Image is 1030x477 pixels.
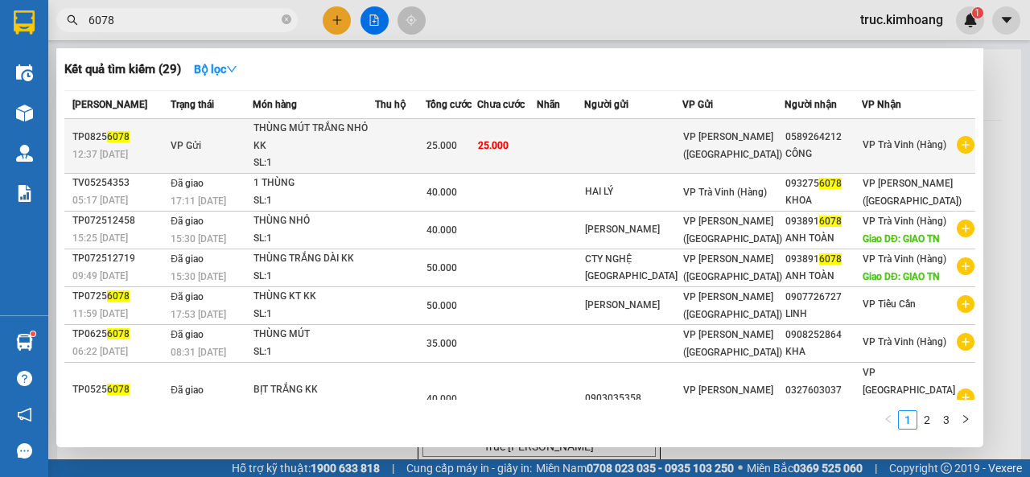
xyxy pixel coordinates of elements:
span: VP [PERSON_NAME] ([GEOGRAPHIC_DATA]) [683,329,782,358]
div: THÙNG NHỎ [253,212,374,230]
img: warehouse-icon [16,64,33,81]
span: MINH [86,87,119,102]
span: Trạng thái [171,99,214,110]
span: plus-circle [957,389,974,406]
span: 6078 [819,253,842,265]
span: 25.000 [478,140,509,151]
span: 40.000 [426,393,457,405]
span: 08:31 [DATE] [171,347,226,358]
span: 15:30 [DATE] [171,271,226,282]
img: solution-icon [16,185,33,202]
li: Next Page [956,410,975,430]
span: VP Trà Vinh (Hàng) [863,216,946,227]
img: warehouse-icon [16,334,33,351]
span: down [226,64,237,75]
li: 1 [898,410,917,430]
span: VP Trà Vinh (Hàng) [863,336,946,347]
span: search [67,14,78,26]
div: SL: 1 [253,154,374,172]
a: 2 [918,411,936,429]
span: Thu hộ [375,99,406,110]
span: Đã giao [171,384,204,396]
div: TP0825 [72,129,166,146]
span: close-circle [282,14,291,24]
span: VP [PERSON_NAME] ([GEOGRAPHIC_DATA]) [683,384,782,413]
div: 1 THÙNG [253,175,374,192]
div: KHOA [785,192,861,209]
span: VP [PERSON_NAME] ([GEOGRAPHIC_DATA]) [683,216,782,245]
span: 11:59 [DATE] [72,308,128,319]
span: [PERSON_NAME] [72,99,147,110]
div: ANH TOÀN [785,268,861,285]
span: VP [PERSON_NAME] ([GEOGRAPHIC_DATA]) [863,178,962,207]
div: 0908252864 [785,327,861,343]
div: SL: 1 [253,306,374,323]
span: Đã giao [171,178,204,189]
span: Giao DĐ: GIAO TN [863,271,940,282]
div: 0907726727 [785,289,861,306]
div: [PERSON_NAME] [585,297,682,314]
span: 50.000 [426,300,457,311]
div: 0327603037 [785,382,861,399]
span: VP Trà Vinh (Hàng) [863,253,946,265]
div: HAI LÝ [585,183,682,200]
div: 0903035358 [585,390,682,407]
div: SL: 1 [253,399,374,417]
strong: Bộ lọc [194,63,237,76]
div: LINH [785,306,861,323]
span: plus-circle [957,257,974,275]
li: 2 [917,410,937,430]
div: ANH TOÀN [785,230,861,247]
img: warehouse-icon [16,145,33,162]
span: 17:11 [DATE] [171,195,226,207]
span: 6078 [107,131,130,142]
span: 6078 [819,216,842,227]
div: TP0525 [72,381,166,398]
div: 093891 [785,213,861,230]
span: GIAO: [6,105,116,120]
div: TP072512719 [72,250,166,267]
div: CÔNG [785,146,861,162]
span: 15:30 [DATE] [171,233,226,245]
button: left [879,410,898,430]
span: plus-circle [957,333,974,351]
span: NHẬN BXMT [42,105,116,120]
span: 12:37 [DATE] [72,149,128,160]
div: KHA [785,343,861,360]
div: CTY NGHỆ [GEOGRAPHIC_DATA] [585,251,682,285]
div: 093275 [785,175,861,192]
span: right [961,414,970,424]
div: 093891 [785,251,861,268]
span: VP [GEOGRAPHIC_DATA] [863,367,955,396]
span: VP [PERSON_NAME] ([GEOGRAPHIC_DATA]) [683,291,782,320]
span: 09:49 [DATE] [72,270,128,282]
span: question-circle [17,371,32,386]
button: right [956,410,975,430]
img: logo-vxr [14,10,35,35]
div: SL: 1 [253,343,374,361]
span: 50.000 [426,262,457,273]
span: VP Trà Vinh (Hàng) [863,139,946,150]
sup: 1 [31,331,35,336]
span: 6078 [107,328,130,339]
span: VP Trà Vinh (Hàng) [683,187,767,198]
div: LINH [785,399,861,416]
li: 3 [937,410,956,430]
span: notification [17,407,32,422]
span: VP Trà Vinh (Hàng) [45,69,156,84]
div: 0589264212 [785,129,861,146]
li: Previous Page [879,410,898,430]
span: VP [PERSON_NAME] ([GEOGRAPHIC_DATA]) [683,253,782,282]
h3: Kết quả tìm kiếm ( 29 ) [64,61,181,78]
span: close-circle [282,13,291,28]
span: Tổng cước [426,99,472,110]
div: SL: 1 [253,268,374,286]
div: [PERSON_NAME] [585,221,682,238]
div: THÙNG TRẮNG DÀI KK [253,250,374,268]
span: 35.000 [426,338,457,349]
span: 40.000 [426,224,457,236]
span: 17:53 [DATE] [171,309,226,320]
span: 6078 [107,384,130,395]
div: SL: 1 [253,192,374,210]
div: THÙNG KT KK [253,288,374,306]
